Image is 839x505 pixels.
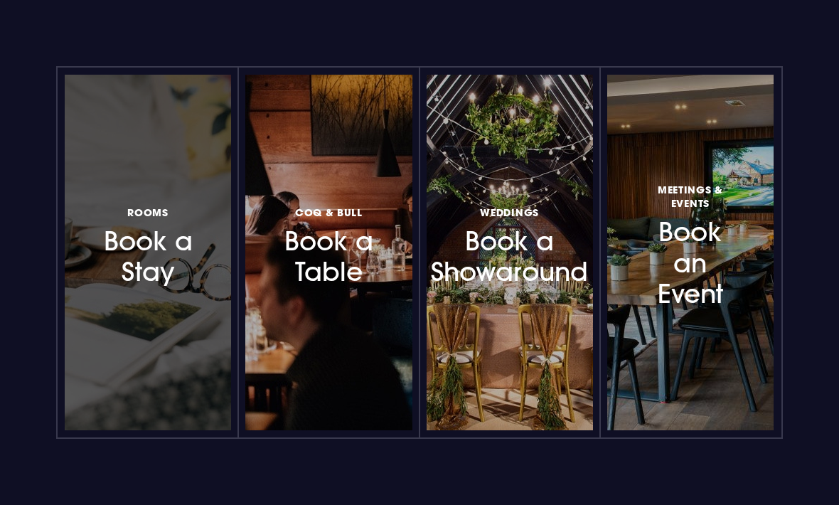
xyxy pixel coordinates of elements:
[280,203,377,287] h3: Book a Table
[427,75,593,430] a: WeddingsBook a Showaround
[295,206,363,219] span: Coq & Bull
[100,203,196,287] h3: Book a Stay
[245,75,412,430] a: Coq & BullBook a Table
[65,75,231,430] a: RoomsBook a Stay
[480,206,539,219] span: Weddings
[461,203,558,287] h3: Book a Showaround
[607,75,774,430] a: Meetings & EventsBook an Event
[642,181,739,309] h3: Book an Event
[642,183,739,210] span: Meetings & Events
[127,206,169,219] span: Rooms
